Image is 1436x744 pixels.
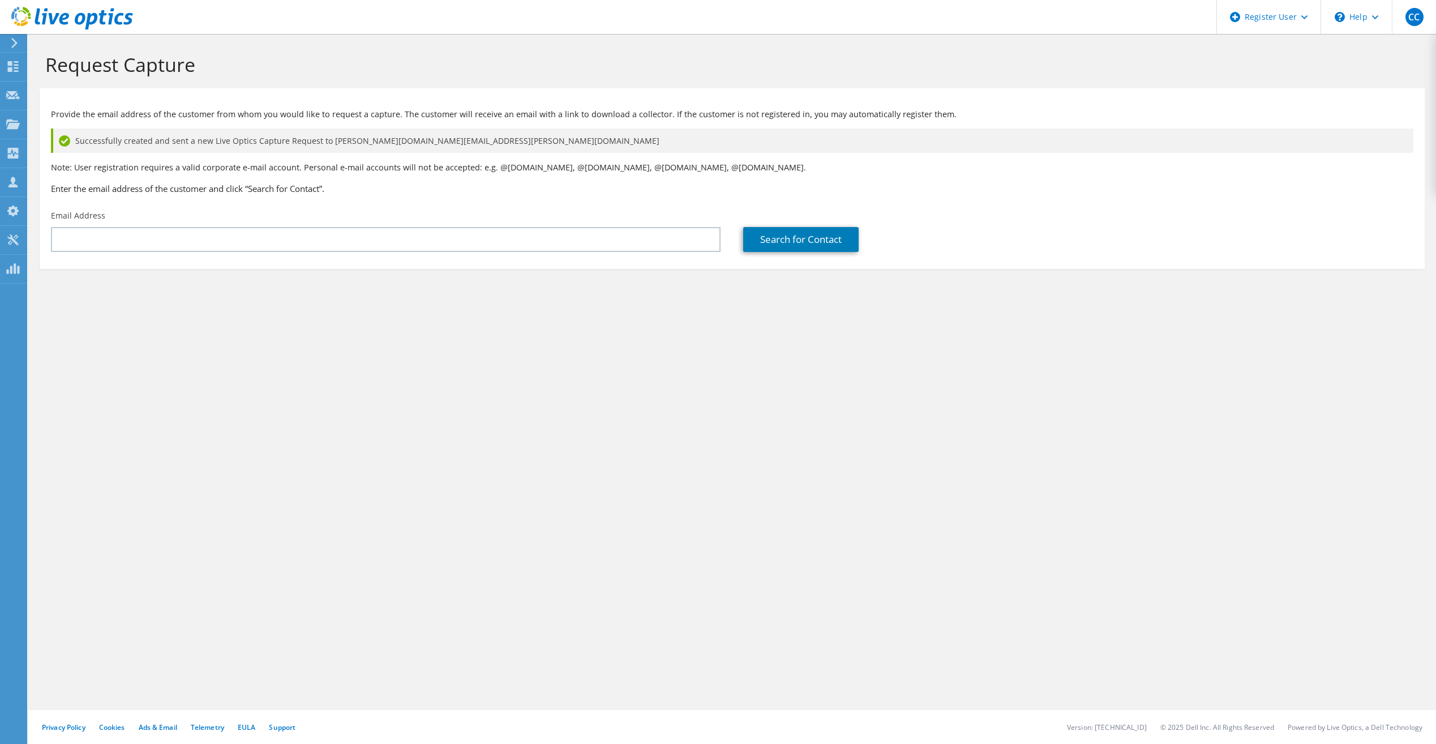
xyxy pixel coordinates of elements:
[1288,722,1422,732] li: Powered by Live Optics, a Dell Technology
[51,210,105,221] label: Email Address
[51,161,1413,174] p: Note: User registration requires a valid corporate e-mail account. Personal e-mail accounts will ...
[139,722,177,732] a: Ads & Email
[1160,722,1274,732] li: © 2025 Dell Inc. All Rights Reserved
[75,135,659,147] span: Successfully created and sent a new Live Optics Capture Request to [PERSON_NAME][DOMAIN_NAME][EMA...
[51,108,1413,121] p: Provide the email address of the customer from whom you would like to request a capture. The cust...
[269,722,295,732] a: Support
[743,227,859,252] a: Search for Contact
[1405,8,1424,26] span: CC
[1335,12,1345,22] svg: \n
[42,722,85,732] a: Privacy Policy
[191,722,224,732] a: Telemetry
[45,53,1413,76] h1: Request Capture
[51,182,1413,195] h3: Enter the email address of the customer and click “Search for Contact”.
[99,722,125,732] a: Cookies
[238,722,255,732] a: EULA
[1067,722,1147,732] li: Version: [TECHNICAL_ID]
